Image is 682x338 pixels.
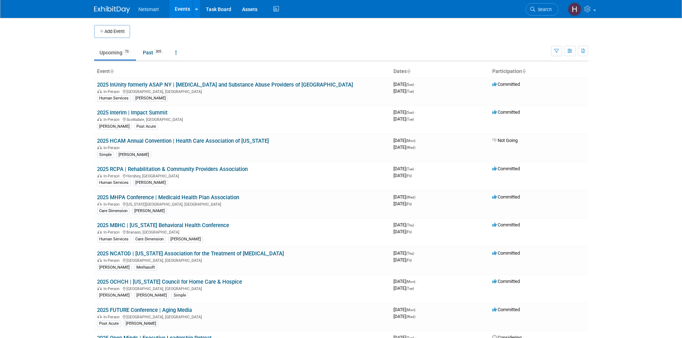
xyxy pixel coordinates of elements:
[103,146,122,150] span: In-Person
[132,208,167,214] div: [PERSON_NAME]
[526,3,558,16] a: Search
[492,307,520,312] span: Committed
[97,201,388,207] div: [US_STATE][GEOGRAPHIC_DATA], [GEOGRAPHIC_DATA]
[406,167,414,171] span: (Tue)
[393,173,412,178] span: [DATE]
[97,138,269,144] a: 2025 HCAM Annual Convention | Health Care Association of [US_STATE]
[103,230,122,235] span: In-Person
[103,286,122,291] span: In-Person
[97,250,284,257] a: 2025 NCATOD | [US_STATE] Association for the Treatment of [MEDICAL_DATA]
[568,3,581,16] img: Hannah Norsworthy
[97,279,242,285] a: 2025 OCHCH | [US_STATE] Council for Home Care & Hospice
[416,138,417,143] span: -
[492,279,520,284] span: Committed
[393,257,412,263] span: [DATE]
[97,264,132,271] div: [PERSON_NAME]
[97,286,102,290] img: In-Person Event
[492,222,520,227] span: Committed
[393,116,414,122] span: [DATE]
[94,25,130,38] button: Add Event
[406,139,415,143] span: (Mon)
[393,88,414,94] span: [DATE]
[94,6,130,13] img: ExhibitDay
[492,250,520,256] span: Committed
[415,82,416,87] span: -
[97,146,102,149] img: In-Person Event
[407,68,410,74] a: Sort by Start Date
[492,109,520,115] span: Committed
[535,7,552,12] span: Search
[97,194,239,201] a: 2025 MHPA Conference | Medicaid Health Plan Association
[103,315,122,319] span: In-Person
[416,194,417,200] span: -
[97,285,388,291] div: [GEOGRAPHIC_DATA], [GEOGRAPHIC_DATA]
[94,65,391,78] th: Event
[97,109,168,116] a: 2025 Interim | Impact Summit
[393,109,416,115] span: [DATE]
[393,201,412,206] span: [DATE]
[406,258,412,262] span: (Fri)
[94,46,136,59] a: Upcoming73
[133,180,168,186] div: [PERSON_NAME]
[406,280,415,284] span: (Mon)
[97,174,102,177] img: In-Person Event
[97,152,114,158] div: Simple
[97,292,132,299] div: [PERSON_NAME]
[522,68,526,74] a: Sort by Participation Type
[97,117,102,121] img: In-Person Event
[134,123,158,130] div: Post Acute
[133,236,166,243] div: Care Dimension
[97,82,353,88] a: 2025 InUnity formerly ASAP NY | [MEDICAL_DATA] and Substance Abuse Providers of [GEOGRAPHIC_DATA]
[393,285,414,291] span: [DATE]
[154,49,163,54] span: 305
[97,173,388,178] div: Hershey, [GEOGRAPHIC_DATA]
[116,152,151,158] div: [PERSON_NAME]
[168,236,203,243] div: [PERSON_NAME]
[97,320,121,327] div: Post Acute
[393,222,416,227] span: [DATE]
[97,307,192,313] a: 2025 FUTURE Conference | Aging Media
[393,166,416,171] span: [DATE]
[415,222,416,227] span: -
[97,222,229,229] a: 2025 MBHC | [US_STATE] Behavioral Health Conference
[103,202,122,207] span: In-Person
[492,194,520,200] span: Committed
[416,279,417,284] span: -
[97,236,131,243] div: Human Services
[406,83,414,87] span: (Sun)
[137,46,169,59] a: Past305
[134,264,157,271] div: Methasoft
[97,166,248,172] a: 2025 RCPA | Rehabilitation & Community Providers Association
[489,65,588,78] th: Participation
[406,230,412,234] span: (Fri)
[97,180,131,186] div: Human Services
[391,65,489,78] th: Dates
[393,250,416,256] span: [DATE]
[393,279,417,284] span: [DATE]
[406,286,414,290] span: (Tue)
[97,230,102,234] img: In-Person Event
[171,292,188,299] div: Simple
[97,208,130,214] div: Care Dimension
[406,308,415,312] span: (Mon)
[406,202,412,206] span: (Fri)
[124,320,158,327] div: [PERSON_NAME]
[416,307,417,312] span: -
[492,138,518,143] span: Not Going
[97,95,131,102] div: Human Services
[393,307,417,312] span: [DATE]
[97,257,388,263] div: [GEOGRAPHIC_DATA], [GEOGRAPHIC_DATA]
[97,202,102,206] img: In-Person Event
[406,315,415,319] span: (Wed)
[406,195,415,199] span: (Wed)
[103,174,122,178] span: In-Person
[103,89,122,94] span: In-Person
[97,123,132,130] div: [PERSON_NAME]
[97,89,102,93] img: In-Person Event
[406,117,414,121] span: (Tue)
[393,194,417,200] span: [DATE]
[492,82,520,87] span: Committed
[103,117,122,122] span: In-Person
[393,144,415,150] span: [DATE]
[492,166,520,171] span: Committed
